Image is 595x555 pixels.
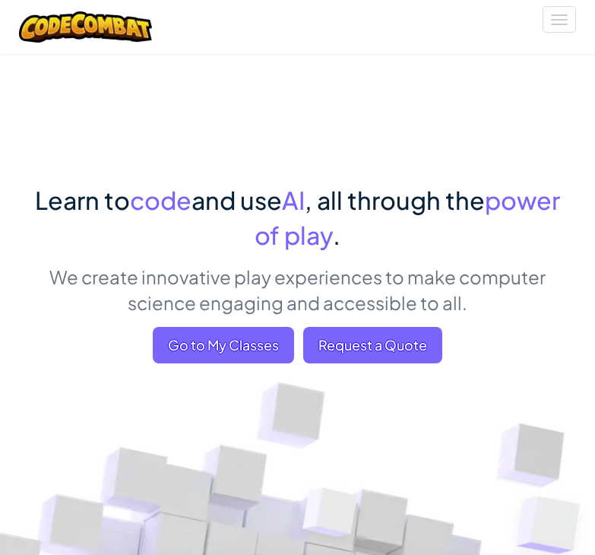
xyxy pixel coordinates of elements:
span: code [130,185,191,215]
span: Learn to [35,185,130,215]
a: Request a Quote [303,327,442,363]
img: CodeCombat logo [19,11,152,43]
p: We create innovative play experiences to make computer science engaging and accessible to all. [24,264,571,316]
span: , all through the [305,185,485,215]
span: AI [282,185,305,215]
span: . [333,220,340,250]
a: Go to My Classes [153,327,294,363]
span: and use [191,185,282,215]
